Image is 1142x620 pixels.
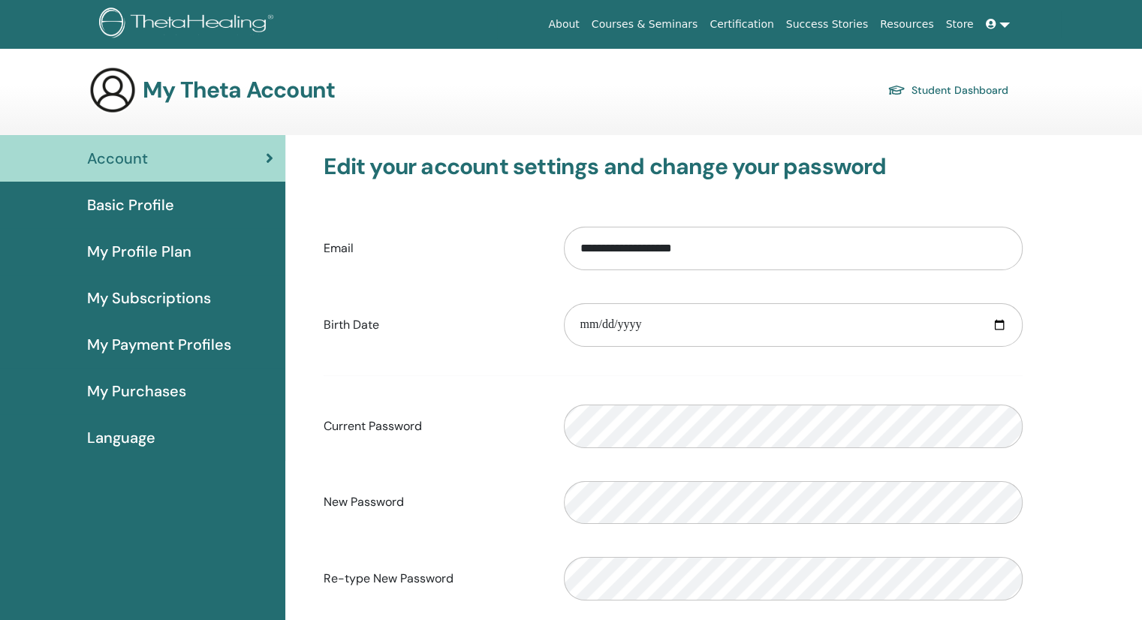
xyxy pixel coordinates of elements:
a: Store [940,11,980,38]
span: Account [87,147,148,170]
a: About [542,11,585,38]
span: My Subscriptions [87,287,211,309]
span: Language [87,426,155,449]
label: Birth Date [312,311,553,339]
img: graduation-cap.svg [887,84,905,97]
img: logo.png [99,8,279,41]
h3: My Theta Account [143,77,335,104]
span: My Payment Profiles [87,333,231,356]
label: Re-type New Password [312,564,553,593]
a: Success Stories [780,11,874,38]
h3: Edit your account settings and change your password [324,153,1023,180]
span: My Profile Plan [87,240,191,263]
label: Email [312,234,553,263]
a: Certification [704,11,779,38]
label: New Password [312,488,553,516]
span: Basic Profile [87,194,174,216]
img: generic-user-icon.jpg [89,66,137,114]
a: Student Dashboard [887,80,1008,101]
a: Resources [874,11,940,38]
a: Courses & Seminars [586,11,704,38]
span: My Purchases [87,380,186,402]
label: Current Password [312,412,553,441]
